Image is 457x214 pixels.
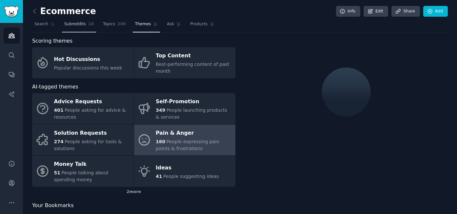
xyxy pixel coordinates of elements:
[156,139,165,144] span: 160
[54,159,130,170] div: Money Talk
[32,125,134,156] a: Solution Requests274People asking for tools & solutions
[54,97,130,107] div: Advice Requests
[32,156,134,187] a: Money Talk51People talking about spending money
[167,21,174,27] span: Ask
[54,65,122,70] span: Popular discussions this week
[163,174,219,179] span: People suggesting ideas
[54,170,109,182] span: People talking about spending money
[156,174,162,179] span: 41
[134,125,236,156] a: Pain & Anger160People expressing pain points & frustrations
[88,21,94,27] span: 10
[156,107,227,120] span: People launching products & services
[62,19,96,32] a: Subreddits10
[32,47,134,78] a: Hot DiscussionsPopular discussions this week
[64,21,86,27] span: Subreddits
[391,6,420,17] a: Share
[117,21,126,27] span: 200
[54,107,64,113] span: 401
[423,6,448,17] a: Add
[32,37,72,45] span: Scoring themes
[156,163,219,173] div: Ideas
[134,47,236,78] a: Top ContentBest-performing content of past month
[101,19,128,32] a: Topics200
[103,21,115,27] span: Topics
[32,187,235,197] div: 2 more
[54,107,126,120] span: People asking for advice & resources
[32,93,134,124] a: Advice Requests401People asking for advice & resources
[190,21,208,27] span: Products
[336,6,360,17] a: Info
[156,139,219,151] span: People expressing pain points & frustrations
[156,62,229,74] span: Best-performing content of past month
[188,19,217,32] a: Products
[133,19,160,32] a: Themes
[54,128,130,138] div: Solution Requests
[135,21,151,27] span: Themes
[156,97,232,107] div: Self-Promotion
[32,6,96,17] h2: Ecommerce
[134,93,236,124] a: Self-Promotion349People launching products & services
[32,202,74,210] span: Your Bookmarks
[364,6,388,17] a: Edit
[54,54,122,65] div: Hot Discussions
[134,156,236,187] a: Ideas41People suggesting ideas
[156,128,232,138] div: Pain & Anger
[4,6,19,17] img: GummySearch logo
[32,19,57,32] a: Search
[32,83,78,91] span: AI-tagged themes
[156,107,165,113] span: 349
[54,139,64,144] span: 274
[34,21,48,27] span: Search
[54,170,60,175] span: 51
[165,19,183,32] a: Ask
[54,139,122,151] span: People asking for tools & solutions
[156,51,232,61] div: Top Content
